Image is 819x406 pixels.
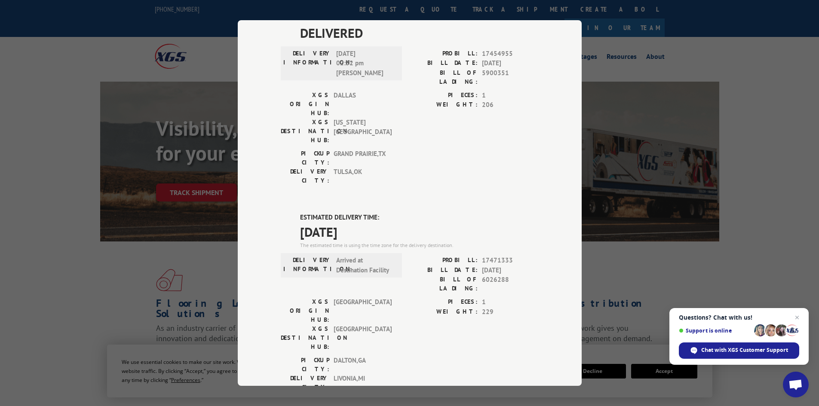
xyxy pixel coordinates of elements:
[410,100,478,110] label: WEIGHT:
[334,91,392,118] span: DALLAS
[334,149,392,167] span: GRAND PRAIRIE , TX
[300,222,539,241] span: [DATE]
[679,327,751,334] span: Support is online
[679,314,799,321] span: Questions? Chat with us!
[783,372,809,397] div: Open chat
[281,324,329,351] label: XGS DESTINATION HUB:
[336,256,394,275] span: Arrived at Destination Facility
[482,297,539,307] span: 1
[300,23,539,43] span: DELIVERED
[283,49,332,78] label: DELIVERY INFORMATION:
[482,58,539,68] span: [DATE]
[482,307,539,317] span: 229
[281,374,329,392] label: DELIVERY CITY:
[410,91,478,101] label: PIECES:
[410,275,478,293] label: BILL OF LADING:
[281,297,329,324] label: XGS ORIGIN HUB:
[482,256,539,266] span: 17471333
[334,118,392,145] span: [US_STATE][GEOGRAPHIC_DATA]
[792,312,802,323] span: Close chat
[482,91,539,101] span: 1
[410,307,478,317] label: WEIGHT:
[281,149,329,167] label: PICKUP CITY:
[679,342,799,359] div: Chat with XGS Customer Support
[281,118,329,145] label: XGS DESTINATION HUB:
[410,58,478,68] label: BILL DATE:
[410,256,478,266] label: PROBILL:
[410,297,478,307] label: PIECES:
[410,68,478,86] label: BILL OF LADING:
[281,167,329,185] label: DELIVERY CITY:
[410,49,478,59] label: PROBILL:
[334,356,392,374] span: DALTON , GA
[281,91,329,118] label: XGS ORIGIN HUB:
[410,266,478,275] label: BILL DATE:
[300,213,539,223] label: ESTIMATED DELIVERY TIME:
[334,374,392,392] span: LIVONIA , MI
[482,68,539,86] span: 5900351
[334,324,392,351] span: [GEOGRAPHIC_DATA]
[334,297,392,324] span: [GEOGRAPHIC_DATA]
[482,275,539,293] span: 6026288
[334,167,392,185] span: TULSA , OK
[482,266,539,275] span: [DATE]
[281,356,329,374] label: PICKUP CITY:
[300,241,539,249] div: The estimated time is using the time zone for the delivery destination.
[701,346,788,354] span: Chat with XGS Customer Support
[482,100,539,110] span: 206
[283,256,332,275] label: DELIVERY INFORMATION:
[336,49,394,78] span: [DATE] 02:32 pm [PERSON_NAME]
[482,49,539,59] span: 17454955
